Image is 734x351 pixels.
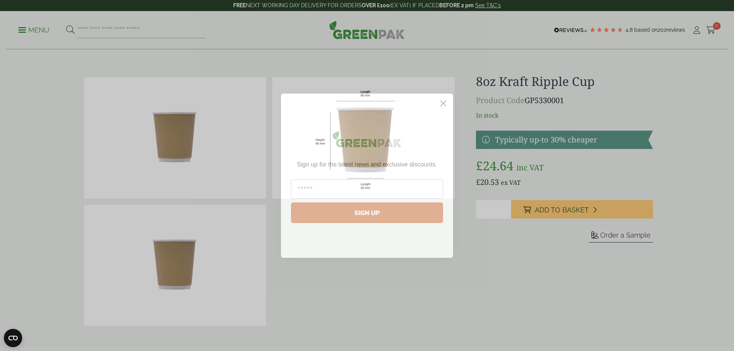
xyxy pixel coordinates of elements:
[4,329,22,347] button: Open CMP widget
[291,128,443,154] img: greenpak_logo
[297,161,437,168] span: Sign up for the latest news and exclusive discounts.
[291,180,443,199] input: Email
[437,97,450,110] button: Close dialog
[291,202,443,223] button: SIGN UP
